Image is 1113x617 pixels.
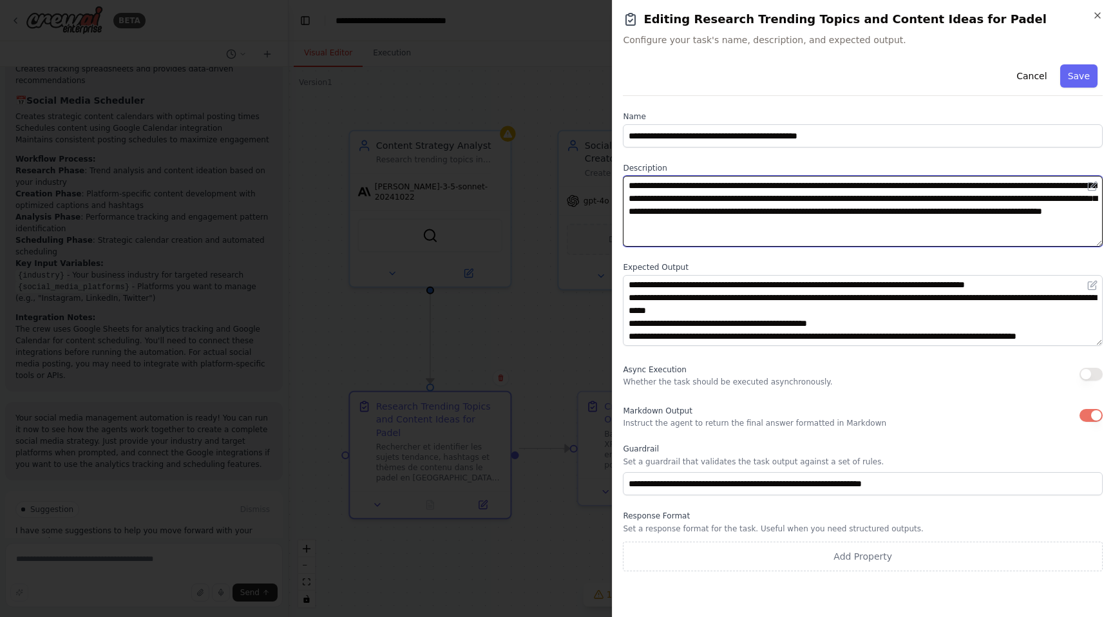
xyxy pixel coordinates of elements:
p: Set a guardrail that validates the task output against a set of rules. [623,457,1103,467]
label: Expected Output [623,262,1103,272]
label: Guardrail [623,444,1103,454]
h2: Editing Research Trending Topics and Content Ideas for Padel [623,10,1103,28]
button: Add Property [623,542,1103,571]
p: Whether the task should be executed asynchronously. [623,377,832,387]
label: Name [623,111,1103,122]
label: Response Format [623,511,1103,521]
label: Description [623,163,1103,173]
span: Configure your task's name, description, and expected output. [623,33,1103,46]
button: Save [1060,64,1098,88]
p: Set a response format for the task. Useful when you need structured outputs. [623,524,1103,534]
button: Open in editor [1085,178,1100,194]
button: Cancel [1009,64,1054,88]
span: Async Execution [623,365,686,374]
button: Open in editor [1085,278,1100,293]
p: Instruct the agent to return the final answer formatted in Markdown [623,418,886,428]
span: Markdown Output [623,406,692,415]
